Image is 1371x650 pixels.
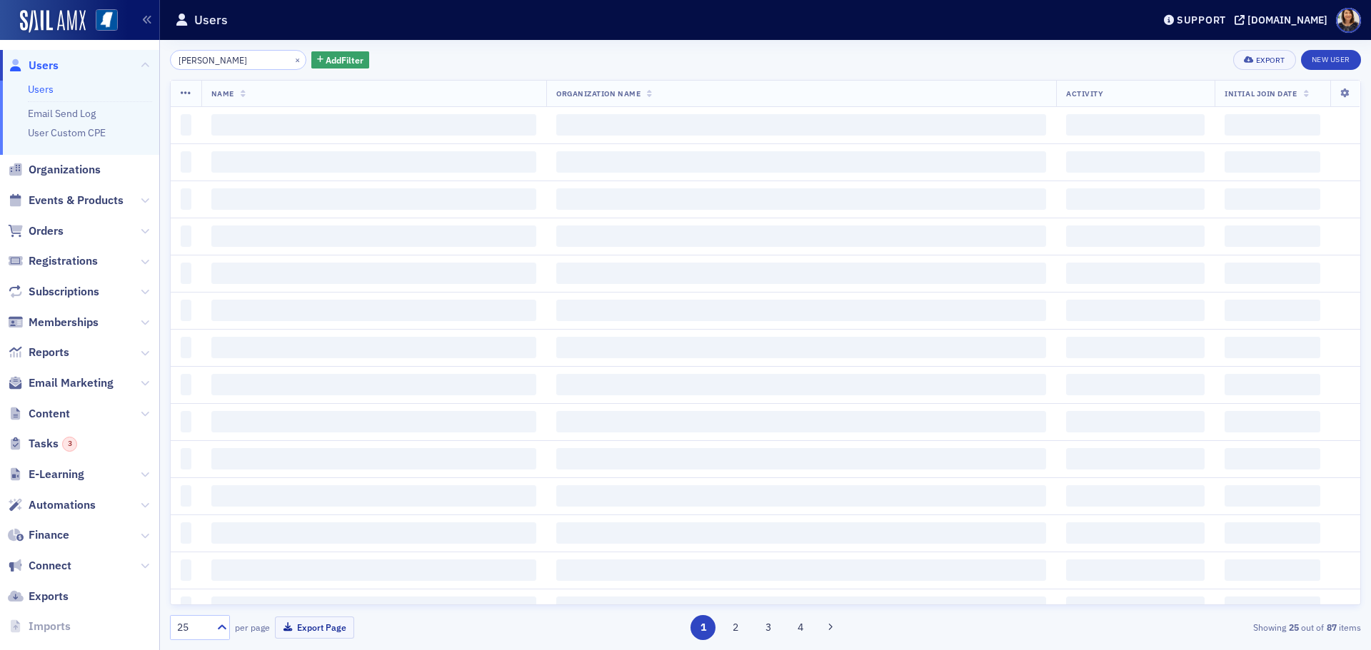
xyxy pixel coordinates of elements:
a: E-Learning [8,467,84,482]
span: ‌ [1225,374,1320,395]
span: Email Marketing [29,375,114,391]
span: Profile [1336,8,1361,33]
span: Finance [29,527,69,543]
button: Export Page [275,616,354,639]
span: ‌ [211,337,537,358]
span: ‌ [556,374,1046,395]
span: ‌ [181,485,191,507]
span: ‌ [211,151,537,173]
span: ‌ [1066,114,1205,136]
span: Add Filter [326,54,363,66]
span: ‌ [1066,225,1205,247]
span: ‌ [181,225,191,247]
button: AddFilter [311,51,370,69]
button: 4 [788,615,813,640]
span: Events & Products [29,193,124,208]
div: [DOMAIN_NAME] [1247,14,1327,26]
a: Exports [8,589,69,604]
span: ‌ [181,188,191,210]
span: Organization Name [556,88,641,98]
span: ‌ [1225,188,1320,210]
span: ‌ [1225,114,1320,136]
img: SailAMX [96,9,118,31]
span: ‌ [211,485,537,507]
a: Automations [8,497,96,513]
span: ‌ [556,263,1046,284]
a: Connect [8,558,71,574]
span: ‌ [1225,263,1320,284]
a: New User [1301,50,1361,70]
button: 3 [755,615,780,640]
span: ‌ [181,263,191,284]
span: ‌ [1066,374,1205,395]
span: Registrations [29,253,98,269]
span: Imports [29,619,71,634]
span: ‌ [1066,522,1205,544]
span: ‌ [1066,263,1205,284]
span: ‌ [1066,151,1205,173]
span: ‌ [211,522,537,544]
input: Search… [170,50,306,70]
span: ‌ [181,337,191,358]
img: SailAMX [20,10,86,33]
span: ‌ [181,114,191,136]
span: ‌ [181,522,191,544]
a: Events & Products [8,193,124,208]
span: ‌ [556,522,1046,544]
span: ‌ [1225,485,1320,507]
strong: 25 [1286,621,1301,634]
span: ‌ [211,559,537,581]
label: per page [235,621,270,634]
span: ‌ [1225,225,1320,247]
span: Exports [29,589,69,604]
a: Subscriptions [8,284,99,300]
a: Finance [8,527,69,543]
span: Tasks [29,436,77,452]
span: ‌ [181,448,191,469]
span: E-Learning [29,467,84,482]
a: User Custom CPE [28,126,106,139]
span: ‌ [211,448,537,469]
span: ‌ [211,596,537,618]
span: ‌ [211,374,537,395]
span: ‌ [181,411,191,432]
span: ‌ [556,225,1046,247]
span: ‌ [556,151,1046,173]
span: Orders [29,223,64,239]
span: ‌ [1225,559,1320,581]
span: ‌ [211,263,537,284]
button: [DOMAIN_NAME] [1235,15,1332,25]
span: ‌ [1066,337,1205,358]
span: ‌ [1066,559,1205,581]
h1: Users [194,11,228,29]
span: Reports [29,345,69,360]
span: ‌ [1225,151,1320,173]
span: ‌ [211,300,537,321]
div: Export [1256,56,1285,64]
a: Email Send Log [28,107,96,120]
a: Registrations [8,253,98,269]
button: Export [1233,50,1295,70]
span: ‌ [1225,522,1320,544]
a: Memberships [8,315,99,330]
a: Content [8,406,70,422]
div: Showing out of items [974,621,1361,634]
span: ‌ [1066,596,1205,618]
span: ‌ [556,596,1046,618]
a: Organizations [8,162,101,178]
span: ‌ [211,188,537,210]
span: ‌ [1225,596,1320,618]
span: ‌ [556,337,1046,358]
span: ‌ [211,411,537,432]
strong: 87 [1324,621,1339,634]
div: Support [1177,14,1226,26]
span: Memberships [29,315,99,330]
a: Reports [8,345,69,360]
span: Initial Join Date [1225,88,1297,98]
span: ‌ [1066,300,1205,321]
span: Name [211,88,234,98]
button: × [291,53,304,66]
span: Organizations [29,162,101,178]
span: ‌ [211,114,537,136]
